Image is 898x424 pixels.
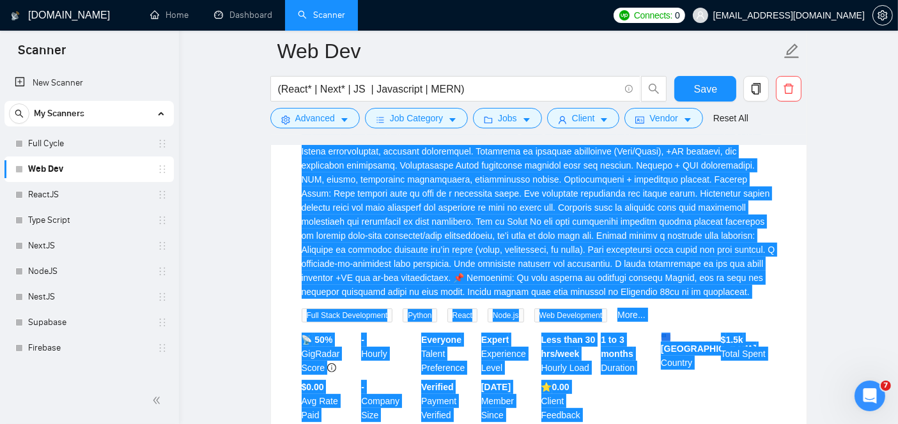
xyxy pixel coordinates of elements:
[157,190,167,200] span: holder
[674,76,736,102] button: Save
[721,335,743,345] b: $ 1.5k
[421,335,461,345] b: Everyone
[619,10,630,20] img: upwork-logo.png
[419,333,479,375] div: Talent Preference
[642,83,666,95] span: search
[28,284,150,310] a: NestJS
[157,343,167,353] span: holder
[539,333,599,375] div: Hourly Load
[541,382,569,392] b: ⭐️ 0.00
[157,164,167,174] span: holder
[295,111,335,125] span: Advanced
[214,10,272,20] a: dashboardDashboard
[28,335,150,361] a: Firebase
[302,382,324,392] b: $0.00
[743,76,769,102] button: copy
[534,308,608,322] span: Web Development
[403,308,437,322] span: Python
[340,115,349,125] span: caret-down
[327,363,336,372] span: info-circle
[376,115,385,125] span: bars
[28,233,150,259] a: NextJS
[696,11,705,20] span: user
[278,81,619,97] input: Search Freelance Jobs...
[481,335,509,345] b: Expert
[658,333,718,375] div: Country
[541,335,596,359] b: Less than 30 hrs/week
[361,335,364,345] b: -
[28,259,150,284] a: NodeJS
[28,310,150,335] a: Supabase
[421,382,454,392] b: Verified
[28,131,150,156] a: Full Cycle
[359,380,419,422] div: Company Size
[488,308,524,322] span: Node.js
[9,103,29,124] button: search
[157,292,167,302] span: holder
[522,115,531,125] span: caret-down
[675,8,680,22] span: 0
[872,10,893,20] a: setting
[302,335,333,345] b: 📡 50%
[419,380,479,422] div: Payment Verified
[270,108,360,128] button: settingAdvancedcaret-down
[572,111,595,125] span: Client
[473,108,542,128] button: folderJobscaret-down
[299,333,359,375] div: GigRadar Score
[484,115,493,125] span: folder
[635,115,644,125] span: idcard
[784,43,800,59] span: edit
[634,8,672,22] span: Connects:
[600,115,608,125] span: caret-down
[15,70,164,96] a: New Scanner
[479,333,539,375] div: Experience Level
[641,76,667,102] button: search
[558,115,567,125] span: user
[744,83,768,95] span: copy
[157,266,167,276] span: holder
[150,10,189,20] a: homeHome
[776,76,801,102] button: delete
[447,308,477,322] span: React
[28,182,150,208] a: ReactJS
[277,35,781,67] input: Scanner name...
[694,81,717,97] span: Save
[617,310,646,320] a: More...
[777,83,801,95] span: delete
[855,381,885,411] iframe: Intercom live chat
[299,380,359,422] div: Avg Rate Paid
[28,156,150,182] a: Web Dev
[298,10,345,20] a: searchScanner
[390,111,443,125] span: Job Category
[661,333,757,354] b: [GEOGRAPHIC_DATA]
[359,333,419,375] div: Hourly
[157,215,167,225] span: holder
[683,115,692,125] span: caret-down
[601,335,633,359] b: 1 to 3 months
[365,108,468,128] button: barsJob Categorycaret-down
[662,333,670,342] img: 🇺🇸
[718,333,778,375] div: Total Spent
[872,5,893,26] button: setting
[713,111,748,125] a: Reset All
[34,101,84,126] span: My Scanners
[481,382,511,392] b: [DATE]
[649,111,677,125] span: Vendor
[157,241,167,251] span: holder
[547,108,620,128] button: userClientcaret-down
[157,317,167,328] span: holder
[881,381,891,391] span: 7
[479,380,539,422] div: Member Since
[361,382,364,392] b: -
[28,208,150,233] a: Type Script
[4,101,174,361] li: My Scanners
[8,41,76,68] span: Scanner
[11,6,20,26] img: logo
[157,139,167,149] span: holder
[152,394,165,407] span: double-left
[598,333,658,375] div: Duration
[4,70,174,96] li: New Scanner
[302,308,393,322] span: Full Stack Development
[625,85,633,93] span: info-circle
[624,108,702,128] button: idcardVendorcaret-down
